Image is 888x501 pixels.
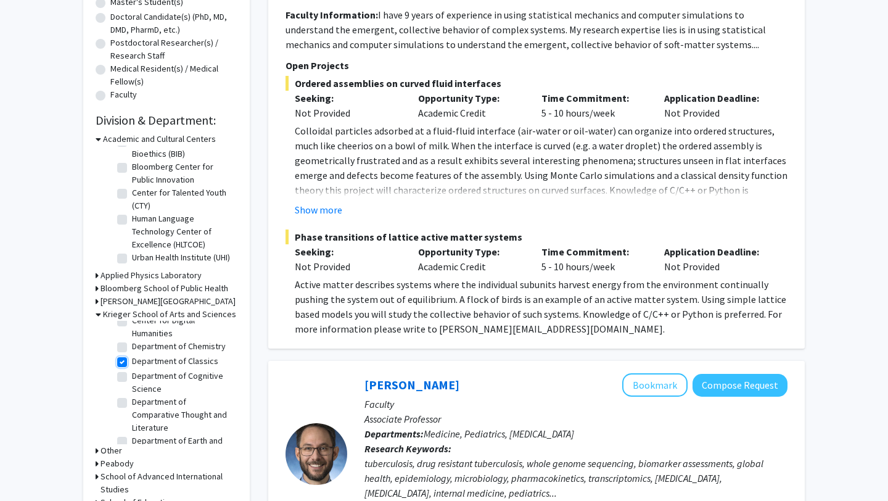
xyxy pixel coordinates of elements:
[424,428,574,440] span: Medicine, Pediatrics, [MEDICAL_DATA]
[132,434,234,460] label: Department of Earth and Planetary Sciences
[295,244,400,259] p: Seeking:
[132,186,234,212] label: Center for Talented Youth (CTY)
[132,355,218,368] label: Department of Classics
[286,230,787,244] span: Phase transitions of lattice active matter systems
[541,91,646,106] p: Time Commitment:
[101,295,236,308] h3: [PERSON_NAME][GEOGRAPHIC_DATA]
[110,88,137,101] label: Faculty
[132,370,234,395] label: Department of Cognitive Science
[132,395,234,434] label: Department of Comparative Thought and Literature
[418,91,523,106] p: Opportunity Type:
[295,259,400,274] div: Not Provided
[286,58,787,73] p: Open Projects
[532,244,656,274] div: 5 - 10 hours/week
[532,91,656,120] div: 5 - 10 hours/week
[541,244,646,259] p: Time Commitment:
[693,374,787,397] button: Compose Request to Jeffrey Tornheim
[110,36,237,62] label: Postdoctoral Researcher(s) / Research Staff
[409,91,532,120] div: Academic Credit
[9,445,52,492] iframe: Chat
[101,269,202,282] h3: Applied Physics Laboratory
[655,91,778,120] div: Not Provided
[132,212,234,251] label: Human Language Technology Center of Excellence (HLTCOE)
[103,308,236,321] h3: Krieger School of Arts and Sciences
[96,113,237,128] h2: Division & Department:
[286,9,378,21] b: Faculty Information:
[364,412,787,426] p: Associate Professor
[132,314,234,340] label: Center for Digital Humanities
[364,397,787,412] p: Faculty
[295,202,342,217] button: Show more
[364,377,459,392] a: [PERSON_NAME]
[364,442,451,455] b: Research Keywords:
[110,62,237,88] label: Medical Resident(s) / Medical Fellow(s)
[101,457,134,470] h3: Peabody
[132,251,230,264] label: Urban Health Institute (UHI)
[295,123,787,212] p: Colloidal particles adsorbed at a fluid-fluid interface (air-water or oil-water) can organize int...
[622,373,688,397] button: Add Jeffrey Tornheim to Bookmarks
[364,456,787,500] div: tuberculosis, drug resistant tuberculosis, whole genome sequencing, biomarker assessments, global...
[101,444,122,457] h3: Other
[295,277,787,336] p: Active matter describes systems where the individual subunits harvest energy from the environment...
[101,470,237,496] h3: School of Advanced International Studies
[132,135,234,160] label: Berman Institute of Bioethics (BIB)
[295,91,400,106] p: Seeking:
[418,244,523,259] p: Opportunity Type:
[103,133,216,146] h3: Academic and Cultural Centers
[664,91,769,106] p: Application Deadline:
[110,10,237,36] label: Doctoral Candidate(s) (PhD, MD, DMD, PharmD, etc.)
[132,340,226,353] label: Department of Chemistry
[664,244,769,259] p: Application Deadline:
[286,9,766,51] fg-read-more: I have 9 years of experience in using statistical mechanics and computer simulations to understan...
[409,244,532,274] div: Academic Credit
[286,76,787,91] span: Ordered assemblies on curved fluid interfaces
[101,282,228,295] h3: Bloomberg School of Public Health
[655,244,778,274] div: Not Provided
[132,160,234,186] label: Bloomberg Center for Public Innovation
[364,428,424,440] b: Departments:
[295,106,400,120] div: Not Provided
